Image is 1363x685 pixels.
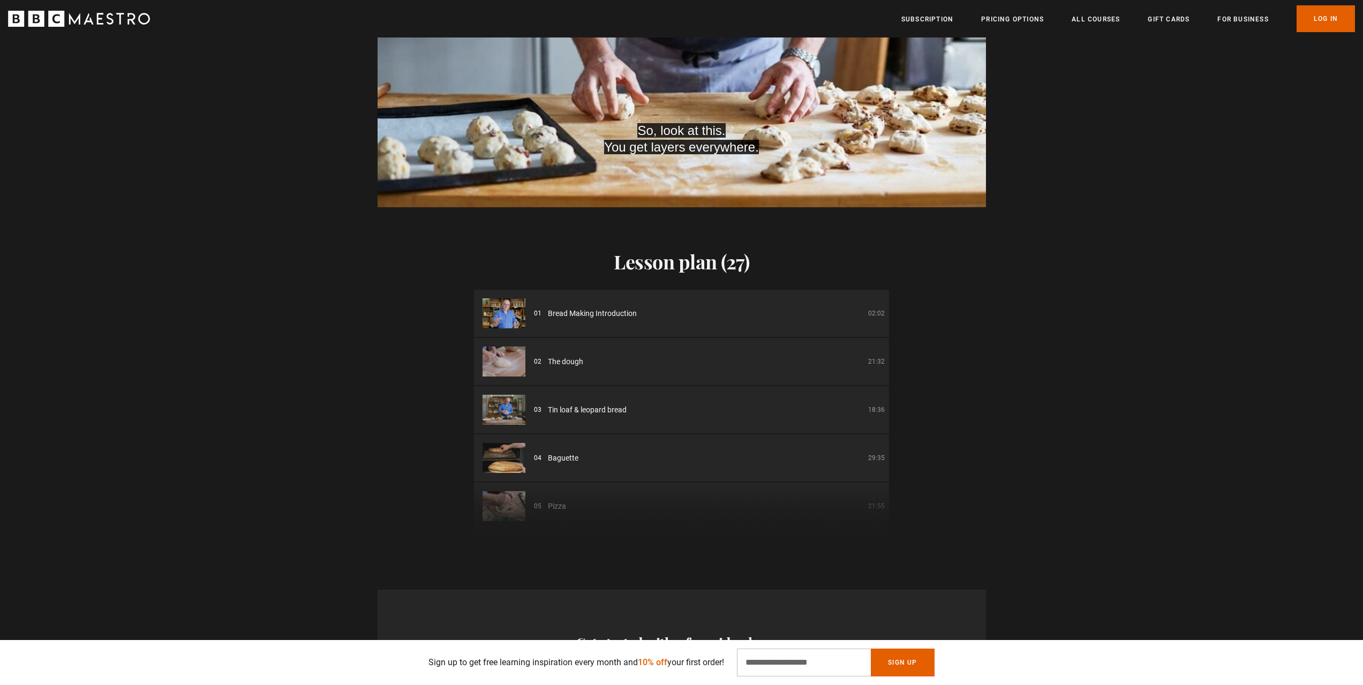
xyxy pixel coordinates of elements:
[871,649,934,676] button: Sign Up
[981,14,1044,25] a: Pricing Options
[901,5,1355,32] nav: Primary
[868,405,885,415] p: 18:36
[548,453,578,464] span: Baguette
[1148,14,1189,25] a: Gift Cards
[8,11,150,27] svg: BBC Maestro
[534,308,541,318] p: 01
[868,308,885,318] p: 02:02
[474,250,889,273] h2: Lesson plan (27)
[534,405,541,415] p: 03
[534,357,541,366] p: 02
[548,404,627,416] span: Tin loaf & leopard bread
[868,357,885,366] p: 21:32
[534,453,541,463] p: 04
[1072,14,1120,25] a: All Courses
[386,633,977,654] h3: Get started with a free video lesson
[901,14,953,25] a: Subscription
[638,657,667,667] span: 10% off
[1217,14,1268,25] a: For business
[868,453,885,463] p: 29:35
[1297,5,1355,32] a: Log In
[428,656,724,669] p: Sign up to get free learning inspiration every month and your first order!
[548,308,637,319] span: Bread Making Introduction
[548,356,583,367] span: The dough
